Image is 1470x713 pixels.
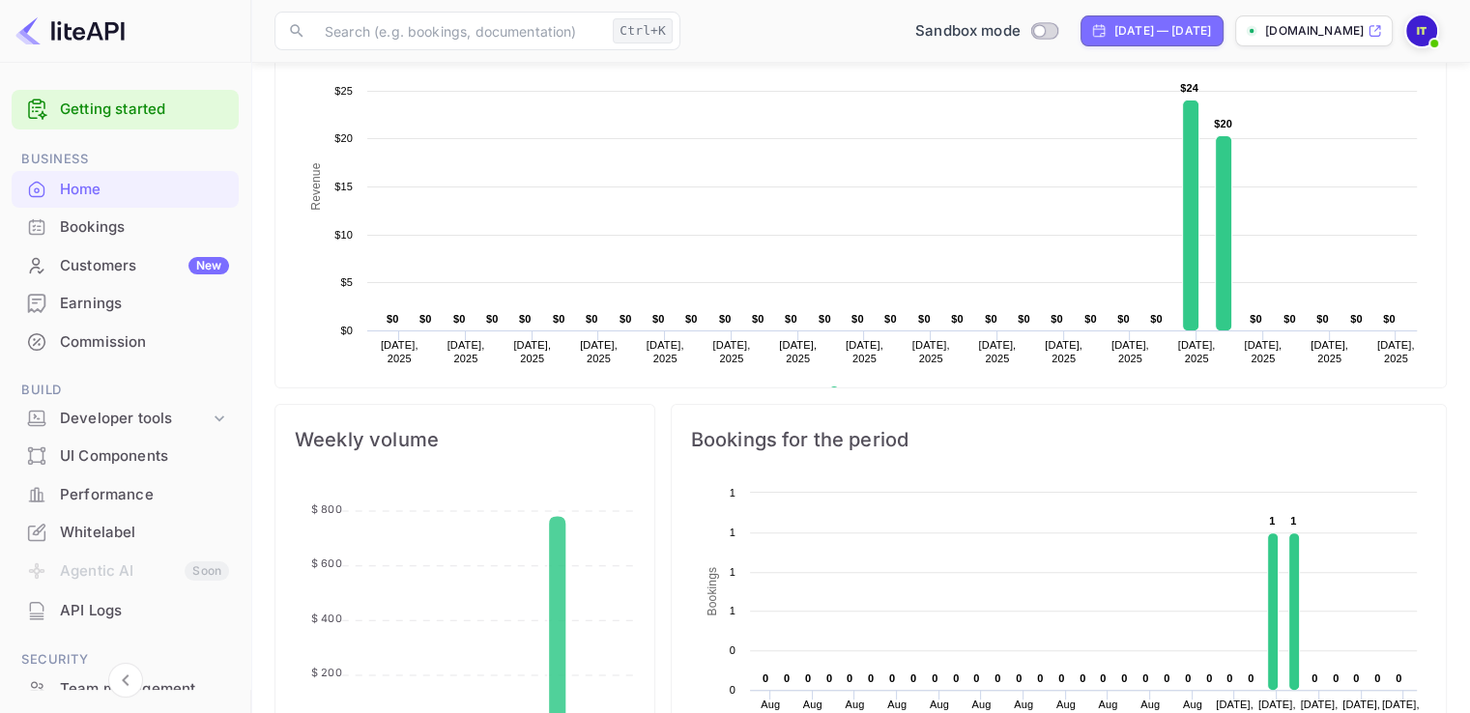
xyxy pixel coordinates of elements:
[311,612,342,625] tspan: $ 400
[620,313,632,325] text: $0
[60,179,229,201] div: Home
[953,672,959,684] text: 0
[311,666,342,679] tspan: $ 200
[652,313,665,325] text: $0
[60,255,229,277] div: Customers
[1100,672,1106,684] text: 0
[12,171,239,207] a: Home
[908,20,1065,43] div: Switch to Production mode
[108,663,143,698] button: Collapse navigation
[763,672,768,684] text: 0
[1121,672,1127,684] text: 0
[1178,339,1216,364] text: [DATE], 2025
[1045,339,1082,364] text: [DATE], 2025
[334,132,353,144] text: $20
[1406,15,1437,46] img: IMKAN TOURS
[580,339,618,364] text: [DATE], 2025
[729,605,735,616] text: 1
[1114,22,1211,40] div: [DATE] — [DATE]
[313,12,605,50] input: Search (e.g. bookings, documentation)
[1214,118,1232,129] text: $20
[340,325,353,336] text: $0
[912,339,950,364] text: [DATE], 2025
[918,313,931,325] text: $0
[340,276,353,288] text: $5
[951,313,964,325] text: $0
[309,162,323,210] text: Revenue
[719,313,732,325] text: $0
[447,339,485,364] text: [DATE], 2025
[1283,313,1296,325] text: $0
[12,247,239,285] div: CustomersNew
[1250,313,1262,325] text: $0
[884,313,897,325] text: $0
[519,313,532,325] text: $0
[586,313,598,325] text: $0
[613,18,673,43] div: Ctrl+K
[889,672,895,684] text: 0
[994,672,1000,684] text: 0
[1051,313,1063,325] text: $0
[1396,672,1401,684] text: 0
[12,285,239,321] a: Earnings
[1111,339,1149,364] text: [DATE], 2025
[985,313,997,325] text: $0
[12,247,239,283] a: CustomersNew
[387,313,399,325] text: $0
[729,527,735,538] text: 1
[1377,339,1415,364] text: [DATE], 2025
[1185,672,1191,684] text: 0
[752,313,764,325] text: $0
[1333,672,1339,684] text: 0
[805,672,811,684] text: 0
[12,209,239,244] a: Bookings
[311,501,342,515] tspan: $ 800
[779,339,817,364] text: [DATE], 2025
[381,339,418,364] text: [DATE], 2025
[785,313,797,325] text: $0
[1018,313,1030,325] text: $0
[1084,313,1097,325] text: $0
[1150,313,1163,325] text: $0
[647,339,684,364] text: [DATE], 2025
[553,313,565,325] text: $0
[334,85,353,97] text: $25
[1164,672,1169,684] text: 0
[1117,313,1130,325] text: $0
[1206,672,1212,684] text: 0
[334,181,353,192] text: $15
[12,476,239,514] div: Performance
[12,149,239,170] span: Business
[419,313,432,325] text: $0
[1290,515,1296,527] text: 1
[15,15,125,46] img: LiteAPI logo
[1180,82,1199,94] text: $24
[1244,339,1282,364] text: [DATE], 2025
[1142,672,1148,684] text: 0
[12,670,239,706] a: Team management
[60,331,229,354] div: Commission
[12,514,239,550] a: Whitelabel
[847,672,852,684] text: 0
[12,592,239,628] a: API Logs
[1353,672,1359,684] text: 0
[60,216,229,239] div: Bookings
[1311,339,1348,364] text: [DATE], 2025
[915,20,1021,43] span: Sandbox mode
[1383,313,1396,325] text: $0
[1248,672,1254,684] text: 0
[973,672,979,684] text: 0
[819,313,831,325] text: $0
[1265,22,1364,40] p: [DOMAIN_NAME]
[868,672,874,684] text: 0
[60,293,229,315] div: Earnings
[978,339,1016,364] text: [DATE], 2025
[12,592,239,630] div: API Logs
[295,424,635,455] span: Weekly volume
[847,386,896,400] text: Revenue
[188,257,229,274] div: New
[1081,15,1224,46] div: Click to change the date range period
[846,339,883,364] text: [DATE], 2025
[1226,672,1232,684] text: 0
[851,313,864,325] text: $0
